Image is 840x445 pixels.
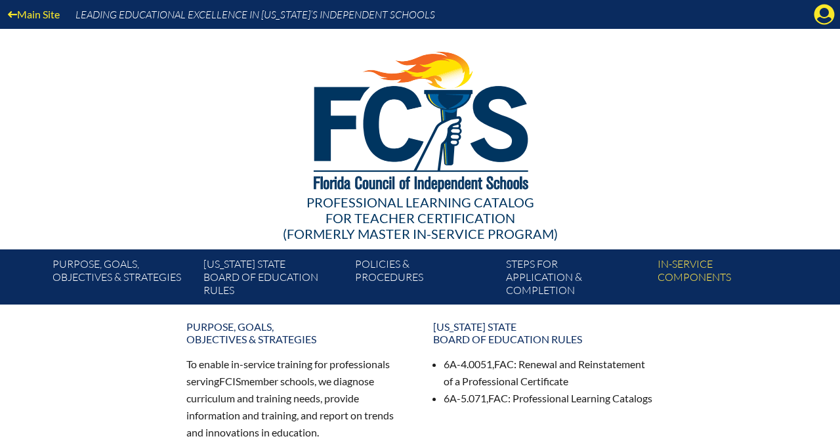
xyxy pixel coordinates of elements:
a: [US_STATE] StateBoard of Education rules [425,315,661,350]
a: Purpose, goals,objectives & strategies [178,315,415,350]
span: FAC [494,358,514,370]
span: for Teacher Certification [325,210,515,226]
span: FAC [488,392,508,404]
span: FCIS [219,375,241,387]
li: 6A-5.071, : Professional Learning Catalogs [444,390,654,407]
a: Purpose, goals,objectives & strategies [47,255,198,305]
a: Steps forapplication & completion [501,255,652,305]
img: FCISlogo221.eps [285,29,556,208]
a: In-servicecomponents [652,255,803,305]
a: Main Site [3,5,65,23]
a: [US_STATE] StateBoard of Education rules [198,255,349,305]
li: 6A-4.0051, : Renewal and Reinstatement of a Professional Certificate [444,356,654,390]
a: Policies &Procedures [350,255,501,305]
div: Professional Learning Catalog (formerly Master In-service Program) [42,194,798,242]
p: To enable in-service training for professionals serving member schools, we diagnose curriculum an... [186,356,407,440]
svg: Manage account [814,4,835,25]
